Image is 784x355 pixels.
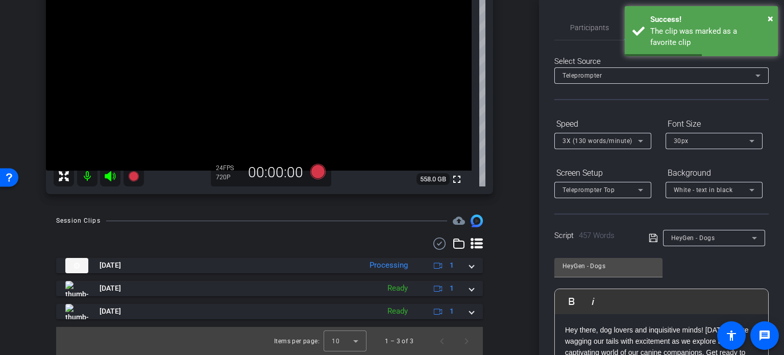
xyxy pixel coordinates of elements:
[650,14,770,26] div: Success!
[216,173,241,181] div: 720P
[274,336,320,346] div: Items per page:
[453,215,465,227] mat-icon: cloud_upload
[382,282,413,294] div: Ready
[650,26,770,49] div: The clip was marked as a favorite clip
[450,306,454,317] span: 1
[56,304,483,319] mat-expansion-panel-header: thumb-nail[DATE]Ready1
[562,291,581,312] button: Bold (Ctrl+B)
[223,164,234,172] span: FPS
[450,260,454,271] span: 1
[554,230,634,242] div: Script
[241,164,310,181] div: 00:00:00
[562,137,632,145] span: 3X (130 words/minute)
[65,281,88,296] img: thumb-nail
[100,260,121,271] span: [DATE]
[674,137,689,145] span: 30px
[450,283,454,294] span: 1
[364,259,413,271] div: Processing
[56,281,483,296] mat-expansion-panel-header: thumb-nail[DATE]Ready1
[65,258,88,273] img: thumb-nail
[471,215,483,227] img: Session clips
[671,234,715,242] span: HeyGen - Dogs
[562,260,654,272] input: Title
[768,12,773,25] span: ×
[56,258,483,273] mat-expansion-panel-header: thumb-nail[DATE]Processing1
[554,115,651,133] div: Speed
[579,231,615,240] span: 457 Words
[416,173,450,185] span: 558.0 GB
[554,56,769,67] div: Select Source
[430,329,454,353] button: Previous page
[56,216,101,226] div: Session Clips
[454,329,479,353] button: Next page
[385,336,413,346] div: 1 – 3 of 3
[216,164,241,172] div: 24
[562,72,602,79] span: Teleprompter
[100,283,121,294] span: [DATE]
[570,24,609,31] span: Participants
[666,115,763,133] div: Font Size
[453,215,465,227] span: Destinations for your clips
[554,164,651,182] div: Screen Setup
[562,186,615,194] span: Teleprompter Top
[666,164,763,182] div: Background
[768,11,773,26] button: Close
[382,305,413,317] div: Ready
[451,173,463,185] mat-icon: fullscreen
[100,306,121,317] span: [DATE]
[725,329,738,342] mat-icon: accessibility
[674,186,733,194] span: White - text in black
[758,329,771,342] mat-icon: message
[65,304,88,319] img: thumb-nail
